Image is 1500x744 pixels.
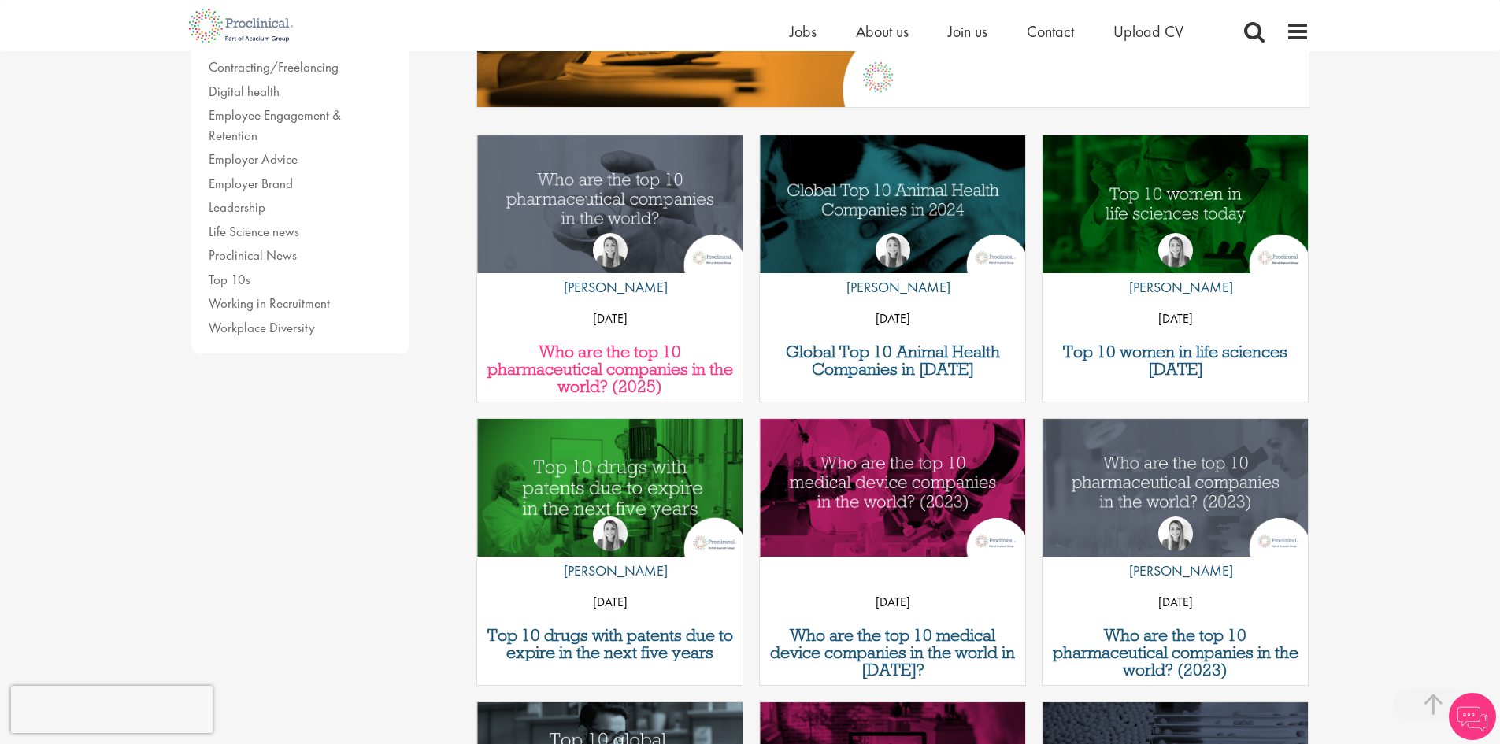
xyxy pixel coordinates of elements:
[876,233,910,268] img: Hannah Burke
[1043,135,1308,275] a: Link to a post
[1449,693,1496,740] img: Chatbot
[477,419,743,558] a: Link to a post
[209,58,339,76] a: Contracting/Freelancing
[485,627,735,661] a: Top 10 drugs with patents due to expire in the next five years
[209,150,298,168] a: Employer Advice
[1043,590,1308,614] p: [DATE]
[1043,135,1308,273] img: Top 10 women in life sciences today
[768,627,1017,679] a: Who are the top 10 medical device companies in the world in [DATE]?
[1117,559,1233,583] p: [PERSON_NAME]
[1117,276,1233,299] p: [PERSON_NAME]
[209,83,280,100] a: Digital health
[1158,516,1193,551] img: Hannah Burke
[11,686,213,733] iframe: reCAPTCHA
[477,135,743,273] img: Top 10 pharmaceutical companies in the world 2025
[948,21,987,42] a: Join us
[209,223,299,240] a: Life Science news
[1050,627,1300,679] a: Who are the top 10 pharmaceutical companies in the world? (2023)
[1050,343,1300,378] a: Top 10 women in life sciences [DATE]
[477,419,743,557] img: Top 10 blockbuster drugs facing patent expiry in the next 5 years
[209,35,284,52] a: Career Advice
[209,198,265,216] a: Leadership
[1043,419,1308,557] img: Who are the top medical devices companies in the world 2023
[760,307,1025,331] p: [DATE]
[552,233,668,307] a: Hannah Burke [PERSON_NAME]
[1043,419,1308,558] a: Link to a post
[835,233,950,307] a: Hannah Burke [PERSON_NAME]
[835,276,950,299] p: [PERSON_NAME]
[768,343,1017,378] a: Global Top 10 Animal Health Companies in [DATE]
[760,419,1025,558] a: Link to a post
[1117,516,1233,590] a: Hannah Burke [PERSON_NAME]
[209,175,293,192] a: Employer Brand
[1043,307,1308,331] p: [DATE]
[485,343,735,395] a: Who are the top 10 pharmaceutical companies in the world? (2025)
[209,106,341,144] a: Employee Engagement & Retention
[1117,233,1233,307] a: Hannah Burke [PERSON_NAME]
[593,516,628,551] img: Hannah Burke
[790,21,817,42] a: Jobs
[209,319,315,336] a: Workplace Diversity
[760,590,1025,614] p: [DATE]
[477,135,743,275] a: Link to a post
[760,135,1025,273] img: Global Top 10 Animal Health Companies in 2024
[760,419,1025,557] img: Who are the top medical devices companies in the world 2023
[552,516,668,590] a: Hannah Burke [PERSON_NAME]
[1027,21,1074,42] a: Contact
[209,246,297,264] a: Proclinical News
[552,559,668,583] p: [PERSON_NAME]
[477,590,743,614] p: [DATE]
[1113,21,1183,42] a: Upload CV
[209,294,330,312] a: Working in Recruitment
[856,21,909,42] a: About us
[1158,233,1193,268] img: Hannah Burke
[552,276,668,299] p: [PERSON_NAME]
[209,271,250,288] a: Top 10s
[477,307,743,331] p: [DATE]
[760,135,1025,275] a: Link to a post
[593,233,628,268] img: Hannah Burke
